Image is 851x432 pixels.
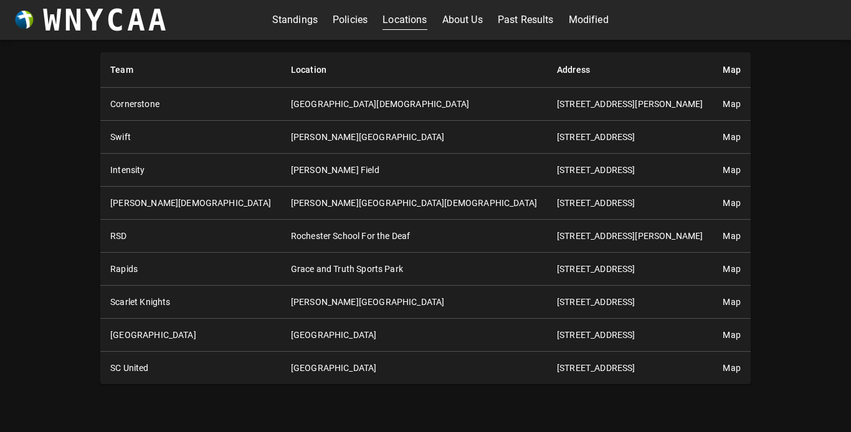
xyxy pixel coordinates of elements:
td: [PERSON_NAME][GEOGRAPHIC_DATA] [281,121,547,154]
td: [STREET_ADDRESS] [547,286,713,319]
th: Scarlet Knights [100,286,281,319]
th: Location [281,52,547,88]
td: [PERSON_NAME][GEOGRAPHIC_DATA] [281,286,547,319]
th: Map [713,52,750,88]
td: [GEOGRAPHIC_DATA] [281,319,547,352]
a: Map [723,165,740,175]
a: Map [723,198,740,208]
td: [STREET_ADDRESS] [547,154,713,187]
td: [GEOGRAPHIC_DATA][DEMOGRAPHIC_DATA] [281,88,547,121]
td: [STREET_ADDRESS] [547,121,713,154]
img: wnycaaBall.png [15,11,34,29]
th: Intensity [100,154,281,187]
td: Grace and Truth Sports Park [281,253,547,286]
td: [STREET_ADDRESS] [547,319,713,352]
a: About Us [442,10,483,30]
td: [STREET_ADDRESS] [547,187,713,220]
a: Modified [569,10,609,30]
a: Map [723,363,740,373]
a: Map [723,297,740,307]
th: SC United [100,352,281,385]
th: Swift [100,121,281,154]
a: Map [723,231,740,241]
h3: WNYCAA [43,2,169,37]
th: Address [547,52,713,88]
td: [GEOGRAPHIC_DATA] [281,352,547,385]
a: Locations [383,10,427,30]
a: Map [723,330,740,340]
a: Map [723,132,740,142]
a: Past Results [498,10,554,30]
td: [STREET_ADDRESS] [547,352,713,385]
th: Team [100,52,281,88]
td: [PERSON_NAME][GEOGRAPHIC_DATA][DEMOGRAPHIC_DATA] [281,187,547,220]
a: Policies [333,10,368,30]
th: RSD [100,220,281,253]
th: Rapids [100,253,281,286]
th: Cornerstone [100,88,281,121]
td: [STREET_ADDRESS] [547,253,713,286]
th: [PERSON_NAME][DEMOGRAPHIC_DATA] [100,187,281,220]
a: Map [723,264,740,274]
th: [GEOGRAPHIC_DATA] [100,319,281,352]
td: [STREET_ADDRESS][PERSON_NAME] [547,88,713,121]
a: Standings [272,10,318,30]
a: Map [723,99,740,109]
td: Rochester School For the Deaf [281,220,547,253]
td: [PERSON_NAME] Field [281,154,547,187]
td: [STREET_ADDRESS][PERSON_NAME] [547,220,713,253]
